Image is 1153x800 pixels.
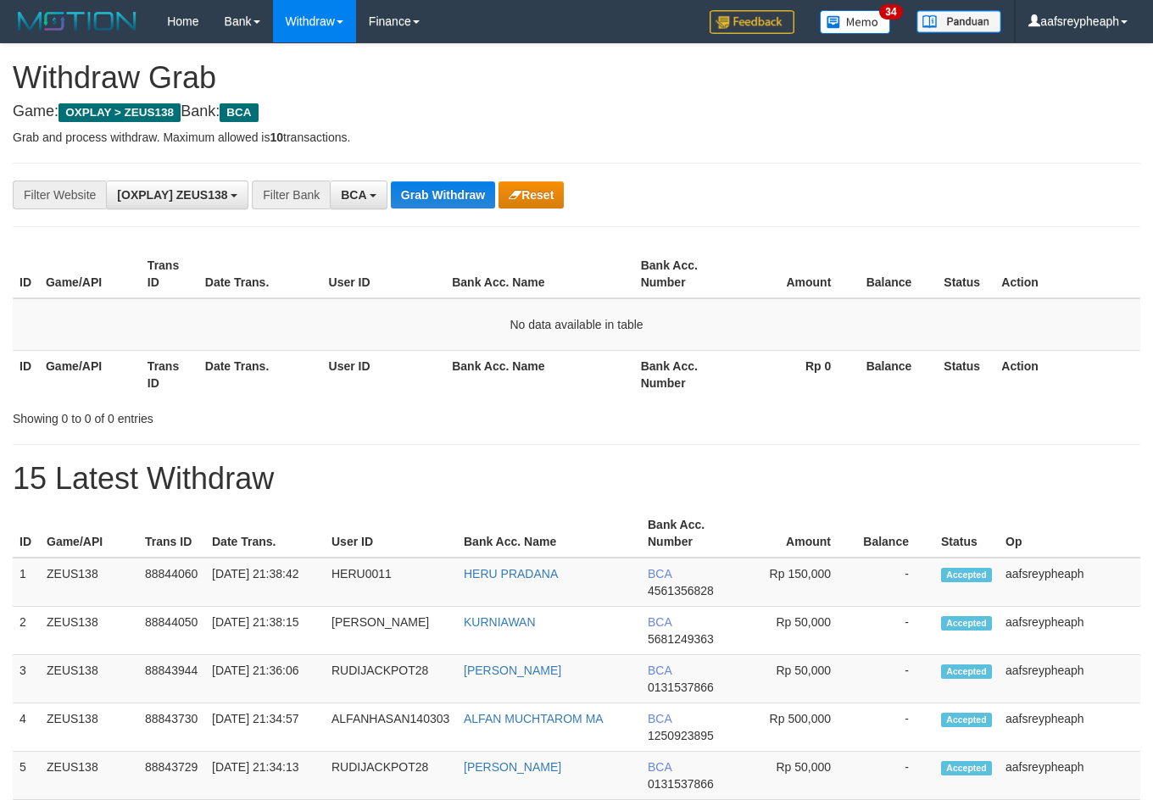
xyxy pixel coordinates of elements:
[40,509,138,558] th: Game/API
[739,607,856,655] td: Rp 50,000
[856,703,934,752] td: -
[325,558,457,607] td: HERU0011
[13,350,39,398] th: ID
[634,250,736,298] th: Bank Acc. Number
[937,250,994,298] th: Status
[739,703,856,752] td: Rp 500,000
[856,558,934,607] td: -
[445,250,633,298] th: Bank Acc. Name
[648,729,714,742] span: Copy 1250923895 to clipboard
[457,509,641,558] th: Bank Acc. Name
[141,250,198,298] th: Trans ID
[499,181,564,208] button: Reset
[117,188,227,202] span: [OXPLAY] ZEUS138
[856,655,934,703] td: -
[856,607,934,655] td: -
[736,250,857,298] th: Amount
[934,509,999,558] th: Status
[999,509,1140,558] th: Op
[13,509,40,558] th: ID
[141,350,198,398] th: Trans ID
[220,103,258,122] span: BCA
[13,655,40,703] td: 3
[999,703,1140,752] td: aafsreypheaph
[739,752,856,800] td: Rp 50,000
[39,250,141,298] th: Game/API
[648,777,714,791] span: Copy 0131537866 to clipboard
[739,558,856,607] td: Rp 150,000
[994,250,1140,298] th: Action
[325,509,457,558] th: User ID
[13,752,40,800] td: 5
[13,103,1140,120] h4: Game: Bank:
[40,558,138,607] td: ZEUS138
[856,250,937,298] th: Balance
[648,615,671,629] span: BCA
[941,616,992,631] span: Accepted
[820,10,891,34] img: Button%20Memo.svg
[391,181,495,208] button: Grab Withdraw
[252,181,330,209] div: Filter Bank
[941,713,992,727] span: Accepted
[205,509,325,558] th: Date Trans.
[205,607,325,655] td: [DATE] 21:38:15
[464,567,558,581] a: HERU PRADANA
[994,350,1140,398] th: Action
[739,509,856,558] th: Amount
[138,752,205,800] td: 88843729
[325,703,457,752] td: ALFANHASAN140303
[999,752,1140,800] td: aafsreypheaph
[648,567,671,581] span: BCA
[40,752,138,800] td: ZEUS138
[941,568,992,582] span: Accepted
[916,10,1001,33] img: panduan.png
[648,760,671,774] span: BCA
[205,703,325,752] td: [DATE] 21:34:57
[856,752,934,800] td: -
[39,350,141,398] th: Game/API
[999,655,1140,703] td: aafsreypheaph
[322,350,446,398] th: User ID
[40,607,138,655] td: ZEUS138
[205,752,325,800] td: [DATE] 21:34:13
[106,181,248,209] button: [OXPLAY] ZEUS138
[40,703,138,752] td: ZEUS138
[325,752,457,800] td: RUDIJACKPOT28
[330,181,387,209] button: BCA
[270,131,283,144] strong: 10
[205,558,325,607] td: [DATE] 21:38:42
[464,712,604,725] a: ALFAN MUCHTAROM MA
[445,350,633,398] th: Bank Acc. Name
[138,509,205,558] th: Trans ID
[13,607,40,655] td: 2
[13,403,468,427] div: Showing 0 to 0 of 0 entries
[648,712,671,725] span: BCA
[138,703,205,752] td: 88843730
[40,655,138,703] td: ZEUS138
[13,558,40,607] td: 1
[138,607,205,655] td: 88844050
[941,761,992,775] span: Accepted
[13,129,1140,146] p: Grab and process withdraw. Maximum allowed is transactions.
[999,607,1140,655] td: aafsreypheaph
[648,664,671,677] span: BCA
[58,103,181,122] span: OXPLAY > ZEUS138
[13,250,39,298] th: ID
[999,558,1140,607] td: aafsreypheaph
[13,61,1140,95] h1: Withdraw Grab
[634,350,736,398] th: Bank Acc. Number
[648,681,714,694] span: Copy 0131537866 to clipboard
[198,250,322,298] th: Date Trans.
[856,350,937,398] th: Balance
[198,350,322,398] th: Date Trans.
[341,188,366,202] span: BCA
[879,4,902,19] span: 34
[937,350,994,398] th: Status
[13,8,142,34] img: MOTION_logo.png
[325,655,457,703] td: RUDIJACKPOT28
[13,462,1140,496] h1: 15 Latest Withdraw
[205,655,325,703] td: [DATE] 21:36:06
[464,664,561,677] a: [PERSON_NAME]
[710,10,794,34] img: Feedback.jpg
[138,558,205,607] td: 88844060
